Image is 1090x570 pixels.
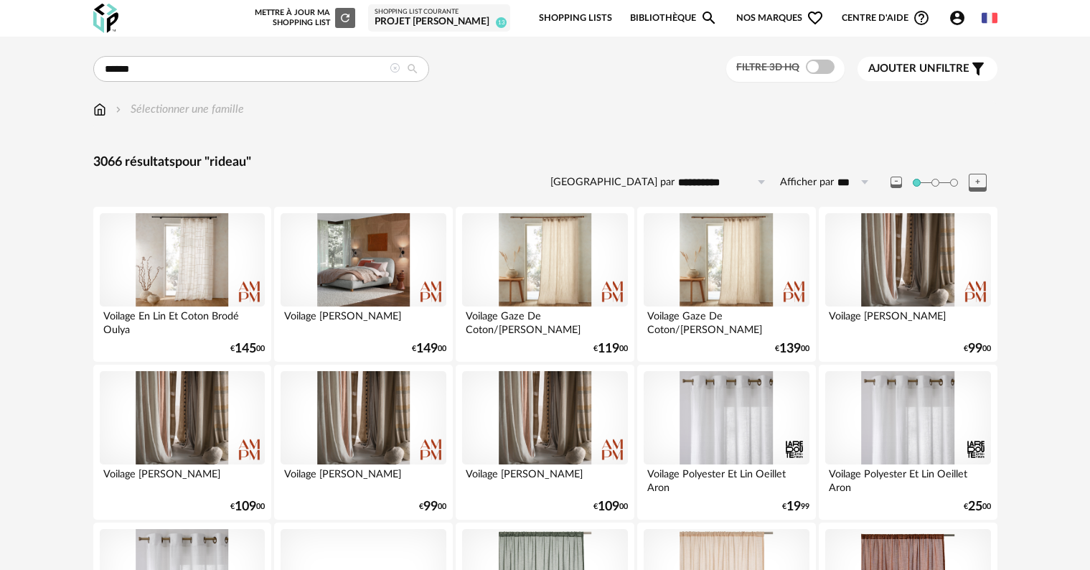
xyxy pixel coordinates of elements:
[780,176,834,190] label: Afficher par
[819,365,997,520] a: Voilage Polyester Et Lin Oeillet Aron €2500
[113,101,244,118] div: Sélectionner une famille
[644,464,809,493] div: Voilage Polyester Et Lin Oeillet Aron
[949,9,972,27] span: Account Circle icon
[281,307,446,335] div: Voilage [PERSON_NAME]
[968,502,982,512] span: 25
[782,502,809,512] div: € 99
[281,464,446,493] div: Voilage [PERSON_NAME]
[949,9,966,27] span: Account Circle icon
[736,62,799,73] span: Filtre 3D HQ
[644,307,809,335] div: Voilage Gaze De Coton/[PERSON_NAME]
[637,207,815,362] a: Voilage Gaze De Coton/[PERSON_NAME] €13900
[630,1,718,35] a: BibliothèqueMagnify icon
[416,344,438,354] span: 149
[868,62,969,76] span: filtre
[858,57,997,81] button: Ajouter unfiltre Filter icon
[775,344,809,354] div: € 00
[274,365,452,520] a: Voilage [PERSON_NAME] €9900
[786,502,801,512] span: 19
[339,14,352,22] span: Refresh icon
[93,365,271,520] a: Voilage [PERSON_NAME] €10900
[550,176,675,190] label: [GEOGRAPHIC_DATA] par
[93,101,106,118] img: svg+xml;base64,PHN2ZyB3aWR0aD0iMTYiIGhlaWdodD0iMTciIHZpZXdCb3g9IjAgMCAxNiAxNyIgZmlsbD0ibm9uZSIgeG...
[539,1,612,35] a: Shopping Lists
[842,9,930,27] span: Centre d'aideHelp Circle Outline icon
[593,502,628,512] div: € 00
[807,9,824,27] span: Heart Outline icon
[598,344,619,354] span: 119
[969,60,987,78] span: Filter icon
[819,207,997,362] a: Voilage [PERSON_NAME] €9900
[235,502,256,512] span: 109
[700,9,718,27] span: Magnify icon
[462,464,627,493] div: Voilage [PERSON_NAME]
[825,464,990,493] div: Voilage Polyester Et Lin Oeillet Aron
[637,365,815,520] a: Voilage Polyester Et Lin Oeillet Aron €1999
[230,502,265,512] div: € 00
[982,10,997,26] img: fr
[593,344,628,354] div: € 00
[868,63,936,74] span: Ajouter un
[456,207,634,362] a: Voilage Gaze De Coton/[PERSON_NAME] €11900
[779,344,801,354] span: 139
[274,207,452,362] a: Voilage [PERSON_NAME] €14900
[100,464,265,493] div: Voilage [PERSON_NAME]
[825,307,990,335] div: Voilage [PERSON_NAME]
[964,502,991,512] div: € 00
[100,307,265,335] div: Voilage En Lin Et Coton Brodé Oulya
[419,502,446,512] div: € 00
[230,344,265,354] div: € 00
[968,344,982,354] span: 99
[93,154,997,171] div: 3066 résultats
[736,1,824,35] span: Nos marques
[113,101,124,118] img: svg+xml;base64,PHN2ZyB3aWR0aD0iMTYiIGhlaWdodD0iMTYiIHZpZXdCb3g9IjAgMCAxNiAxNiIgZmlsbD0ibm9uZSIgeG...
[423,502,438,512] span: 99
[456,365,634,520] a: Voilage [PERSON_NAME] €10900
[375,8,504,29] a: Shopping List courante Projet [PERSON_NAME] 13
[375,8,504,17] div: Shopping List courante
[175,156,251,169] span: pour "rideau"
[964,344,991,354] div: € 00
[93,4,118,33] img: OXP
[235,344,256,354] span: 145
[252,8,355,28] div: Mettre à jour ma Shopping List
[913,9,930,27] span: Help Circle Outline icon
[93,207,271,362] a: Voilage En Lin Et Coton Brodé Oulya €14500
[496,17,507,28] span: 13
[598,502,619,512] span: 109
[412,344,446,354] div: € 00
[375,16,504,29] div: Projet [PERSON_NAME]
[462,307,627,335] div: Voilage Gaze De Coton/[PERSON_NAME]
